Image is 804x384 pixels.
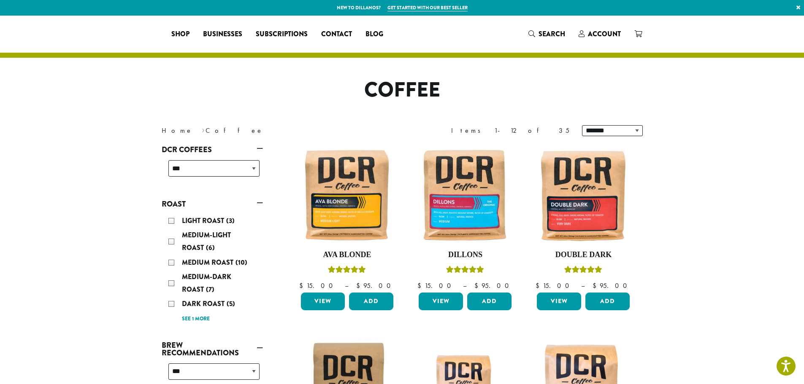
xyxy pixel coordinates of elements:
[171,29,189,40] span: Shop
[417,147,514,289] a: DillonsRated 5.00 out of 5
[227,299,235,309] span: (5)
[299,250,396,260] h4: Ava Blonde
[417,147,514,244] img: Dillons-12oz-300x300.jpg
[162,338,263,360] a: Brew Recommendations
[321,29,352,40] span: Contact
[206,243,215,252] span: (6)
[585,293,630,310] button: Add
[182,216,226,226] span: Light Roast
[535,147,632,244] img: Double-Dark-12oz-300x300.jpg
[165,27,196,41] a: Shop
[162,142,263,157] a: DCR Coffees
[535,250,632,260] h4: Double Dark
[162,197,263,211] a: Roast
[588,29,621,39] span: Account
[417,281,455,290] bdi: 15.00
[299,147,396,289] a: Ava BlondeRated 5.00 out of 5
[162,126,193,135] a: Home
[593,281,631,290] bdi: 95.00
[182,315,210,323] a: See 1 more
[162,126,390,136] nav: Breadcrumb
[356,281,395,290] bdi: 95.00
[467,293,512,310] button: Add
[256,29,308,40] span: Subscriptions
[539,29,565,39] span: Search
[162,211,263,328] div: Roast
[349,293,393,310] button: Add
[301,293,345,310] a: View
[417,281,425,290] span: $
[202,123,205,136] span: ›
[593,281,600,290] span: $
[365,29,383,40] span: Blog
[162,157,263,187] div: DCR Coffees
[446,265,484,277] div: Rated 5.00 out of 5
[155,78,649,102] h1: Coffee
[328,265,366,277] div: Rated 5.00 out of 5
[299,281,337,290] bdi: 15.00
[182,258,236,267] span: Medium Roast
[564,265,602,277] div: Rated 4.50 out of 5
[537,293,581,310] a: View
[356,281,363,290] span: $
[419,293,463,310] a: View
[387,4,468,11] a: Get started with our best seller
[474,281,482,290] span: $
[451,126,569,136] div: Items 1-12 of 35
[226,216,235,226] span: (3)
[581,281,585,290] span: –
[474,281,513,290] bdi: 95.00
[298,147,395,244] img: Ava-Blonde-12oz-1-300x300.jpg
[182,230,231,252] span: Medium-Light Roast
[299,281,306,290] span: $
[203,29,242,40] span: Businesses
[182,272,231,294] span: Medium-Dark Roast
[417,250,514,260] h4: Dillons
[535,147,632,289] a: Double DarkRated 4.50 out of 5
[345,281,348,290] span: –
[522,27,572,41] a: Search
[182,299,227,309] span: Dark Roast
[536,281,573,290] bdi: 15.00
[536,281,543,290] span: $
[463,281,466,290] span: –
[206,285,214,294] span: (7)
[236,258,247,267] span: (10)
